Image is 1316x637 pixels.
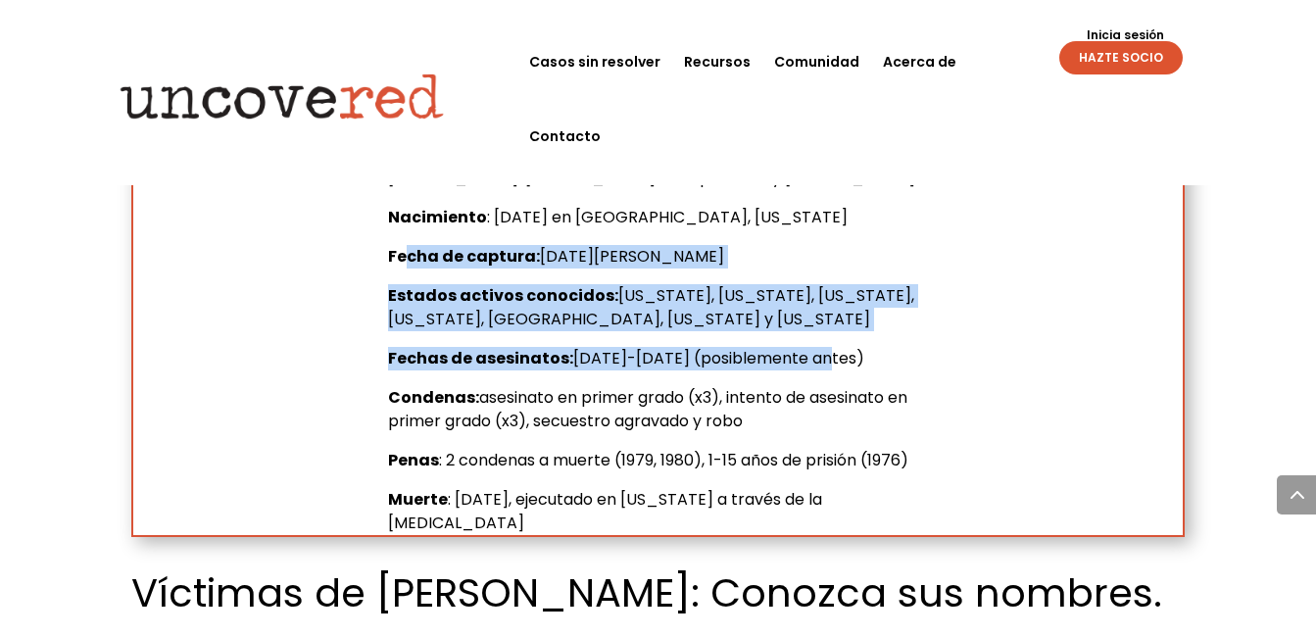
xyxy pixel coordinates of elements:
img: Logotipo descubierto [105,61,460,133]
a: Inicia sesión [1076,29,1175,41]
span: asesinato en primer grado (x3), intento de asesinato en primer grado (x3), secuestro agravado y robo [388,386,907,432]
b: Fecha de captura: [388,245,540,268]
span: : [DATE], ejecutado en [US_STATE] a través de la [MEDICAL_DATA] [388,488,822,534]
b: Estados activos conocidos: [388,284,618,307]
b: Muerte [388,488,448,511]
span: : [439,449,442,471]
span: [PERSON_NAME], [PERSON_NAME], Oficial [PERSON_NAME], [PERSON_NAME], Campus Killer y [PERSON_NAME] [388,143,915,189]
span: [DATE]-[DATE] (posiblemente antes) [573,347,864,369]
a: Acerca de [883,24,956,99]
span: Víctimas de [PERSON_NAME]: Conozca sus nombres. [131,565,1162,620]
b: Condenas: [388,386,479,409]
span: [US_STATE], [US_STATE], [US_STATE], [US_STATE], [GEOGRAPHIC_DATA], [US_STATE] y [US_STATE] [388,284,914,330]
a: Contacto [529,99,601,173]
b: Penas [388,449,439,471]
a: Recursos [684,24,751,99]
a: Comunidad [774,24,859,99]
span: 2 condenas a muerte (1979, 1980), 1-15 años de prisión (1976) [446,449,908,471]
span: [DATE][PERSON_NAME] [540,245,724,268]
a: HAZTE SOCIO [1059,41,1183,74]
b: Fechas de asesinatos: [388,347,573,369]
a: Casos sin resolver [529,24,660,99]
b: Nacimiento [388,206,487,228]
span: : [DATE] en [GEOGRAPHIC_DATA], [US_STATE] [487,206,848,228]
